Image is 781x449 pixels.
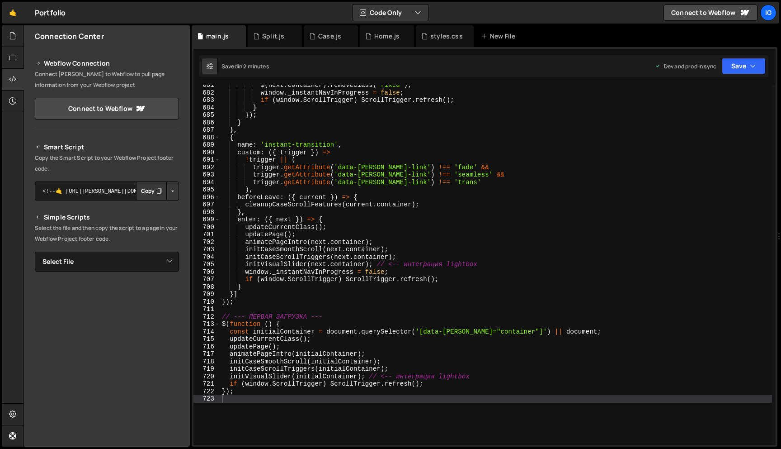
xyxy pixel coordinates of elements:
[374,32,400,41] div: Home.js
[193,283,220,291] div: 708
[353,5,428,21] button: Code Only
[193,96,220,104] div: 683
[2,2,24,24] a: 🤙
[193,81,220,89] div: 681
[193,253,220,261] div: 704
[193,216,220,224] div: 699
[430,32,463,41] div: styles.css
[193,365,220,373] div: 719
[193,224,220,231] div: 700
[193,395,220,403] div: 723
[663,5,757,21] a: Connect to Webflow
[35,182,179,201] textarea: <!--🤙 [URL][PERSON_NAME][DOMAIN_NAME]> <script>document.addEventListener("DOMContentLoaded", func...
[136,182,179,201] div: Button group with nested dropdown
[193,186,220,194] div: 695
[193,291,220,298] div: 709
[193,358,220,366] div: 718
[35,212,179,223] h2: Simple Scripts
[193,134,220,142] div: 688
[193,231,220,239] div: 701
[193,350,220,358] div: 717
[193,149,220,157] div: 690
[35,31,104,41] h2: Connection Center
[722,58,766,74] button: Save
[193,209,220,216] div: 698
[193,373,220,381] div: 720
[35,69,179,91] p: Connect [PERSON_NAME] to Webflow to pull page information from your Webflow project
[193,171,220,179] div: 693
[193,179,220,186] div: 694
[193,164,220,172] div: 692
[193,141,220,149] div: 689
[193,343,220,351] div: 716
[193,261,220,268] div: 705
[193,335,220,343] div: 715
[136,182,167,201] button: Copy
[35,287,180,368] iframe: YouTube video player
[238,62,269,70] div: in 2 minutes
[35,98,179,119] a: Connect to Webflow
[35,223,179,244] p: Select the file and then copy the script to a page in your Webflow Project footer code.
[760,5,776,21] a: Ig
[193,89,220,97] div: 682
[262,32,284,41] div: Split.js
[193,194,220,201] div: 696
[193,380,220,388] div: 721
[655,62,716,70] div: Dev and prod in sync
[35,153,179,174] p: Copy the Smart Script to your Webflow Project footer code.
[193,104,220,112] div: 684
[193,306,220,313] div: 711
[35,142,179,153] h2: Smart Script
[193,313,220,321] div: 712
[193,246,220,253] div: 703
[193,126,220,134] div: 687
[193,156,220,164] div: 691
[193,268,220,276] div: 706
[193,388,220,396] div: 722
[193,298,220,306] div: 710
[35,7,66,18] div: Portfolio
[35,58,179,69] h2: Webflow Connection
[481,32,519,41] div: New File
[318,32,341,41] div: Case.js
[221,62,269,70] div: Saved
[193,119,220,127] div: 686
[193,201,220,209] div: 697
[193,320,220,328] div: 713
[193,276,220,283] div: 707
[193,239,220,246] div: 702
[193,111,220,119] div: 685
[206,32,229,41] div: main.js
[193,328,220,336] div: 714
